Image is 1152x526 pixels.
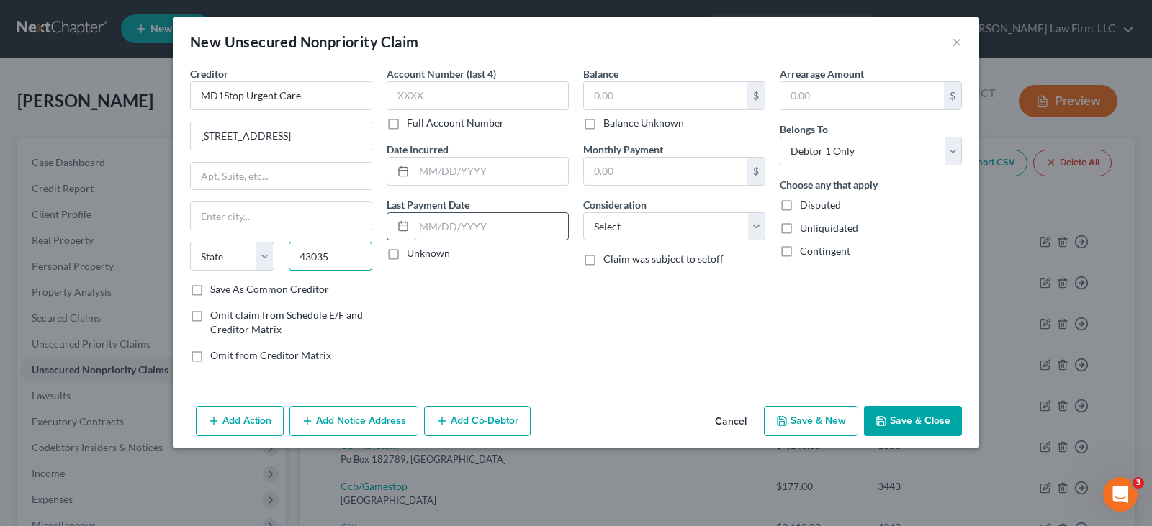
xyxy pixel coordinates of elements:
input: Search creditor by name... [190,81,372,110]
span: Claim was subject to setoff [603,253,724,265]
label: Consideration [583,197,647,212]
input: Enter city... [191,202,372,230]
span: Creditor [190,68,228,80]
label: Account Number (last 4) [387,66,496,81]
button: Cancel [703,407,758,436]
label: Last Payment Date [387,197,469,212]
span: Belongs To [780,123,828,135]
span: 3 [1133,477,1144,489]
input: Enter zip... [289,242,373,271]
button: Add Notice Address [289,406,418,436]
button: Save & New [764,406,858,436]
label: Save As Common Creditor [210,282,329,296]
label: Balance [583,66,618,81]
button: Add Action [196,406,284,436]
label: Choose any that apply [780,177,878,192]
button: × [952,33,962,50]
input: 0.00 [584,158,747,185]
label: Unknown [407,246,450,260]
div: New Unsecured Nonpriority Claim [190,32,418,52]
input: Enter address... [191,122,372,150]
label: Full Account Number [407,116,504,130]
input: MM/DD/YYYY [414,213,568,240]
label: Balance Unknown [603,116,684,130]
input: XXXX [387,81,569,110]
iframe: Intercom live chat [1103,477,1138,512]
div: $ [944,82,961,109]
input: Apt, Suite, etc... [191,163,372,190]
div: $ [747,82,765,109]
div: $ [747,158,765,185]
label: Date Incurred [387,142,449,157]
span: Omit from Creditor Matrix [210,349,331,361]
span: Unliquidated [800,222,858,234]
label: Monthly Payment [583,142,663,157]
button: Add Co-Debtor [424,406,531,436]
span: Contingent [800,245,850,257]
button: Save & Close [864,406,962,436]
label: Arrearage Amount [780,66,864,81]
span: Omit claim from Schedule E/F and Creditor Matrix [210,309,363,335]
input: 0.00 [584,82,747,109]
input: 0.00 [780,82,944,109]
span: Disputed [800,199,841,211]
input: MM/DD/YYYY [414,158,568,185]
